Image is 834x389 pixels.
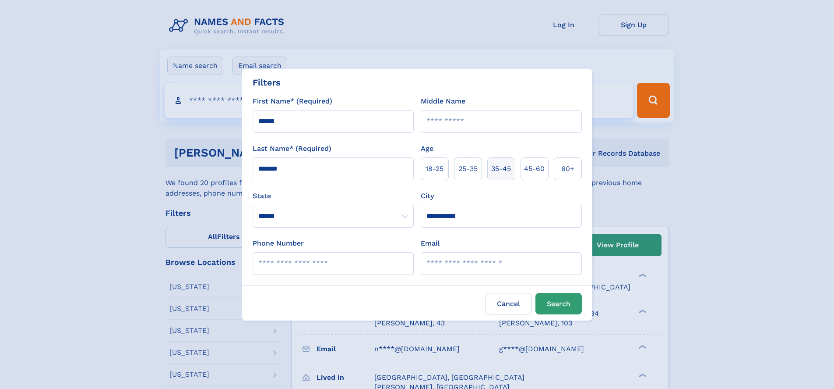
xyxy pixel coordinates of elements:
[421,238,440,249] label: Email
[421,96,465,107] label: Middle Name
[253,96,332,107] label: First Name* (Required)
[535,293,582,314] button: Search
[253,143,331,154] label: Last Name* (Required)
[253,238,304,249] label: Phone Number
[426,164,443,174] span: 18‑25
[421,143,433,154] label: Age
[486,293,532,314] label: Cancel
[524,164,545,174] span: 45‑60
[253,76,281,89] div: Filters
[491,164,511,174] span: 35‑45
[561,164,574,174] span: 60+
[421,191,434,201] label: City
[253,191,414,201] label: State
[458,164,478,174] span: 25‑35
